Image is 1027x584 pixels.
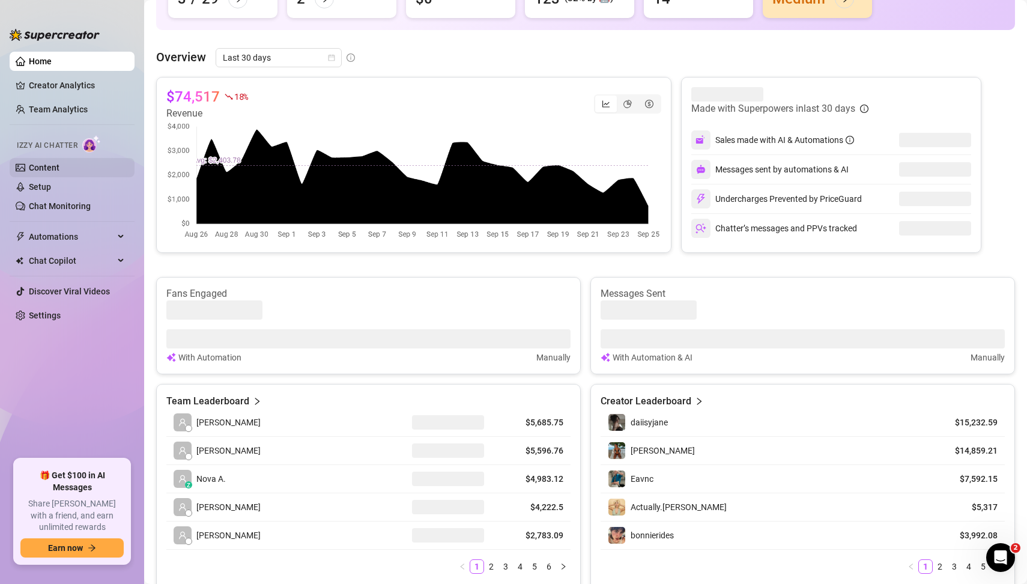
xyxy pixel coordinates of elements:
a: Settings [29,311,61,320]
span: info-circle [846,136,854,144]
li: 1 [470,559,484,574]
article: $5,596.76 [498,445,563,457]
article: $5,685.75 [498,416,563,428]
img: logo-BBDzfeDw.svg [10,29,100,41]
span: dollar-circle [645,100,653,108]
span: Izzy AI Chatter [17,140,77,151]
article: Manually [536,351,571,364]
span: Eavnc [631,474,653,484]
span: right [560,563,567,570]
img: AI Chatter [82,135,101,153]
img: Actually.Maria [608,499,625,516]
span: Last 30 days [223,49,335,67]
article: Fans Engaged [166,287,571,300]
li: 5 [976,559,990,574]
span: Share [PERSON_NAME] with a friend, and earn unlimited rewards [20,498,124,534]
a: 1 [470,560,483,573]
article: With Automation [178,351,241,364]
a: 4 [513,560,527,573]
li: 4 [513,559,527,574]
span: pie-chart [623,100,632,108]
button: Earn nowarrow-right [20,538,124,558]
article: $15,232.59 [943,416,998,428]
span: arrow-right [88,544,96,552]
span: daiisyjane [631,418,668,427]
span: [PERSON_NAME] [196,529,261,542]
div: segmented control [594,94,661,114]
li: 1 [918,559,933,574]
span: bonnierides [631,531,674,540]
div: Undercharges Prevented by PriceGuard [691,189,862,208]
article: $74,517 [166,87,220,106]
a: 1 [919,560,932,573]
article: Revenue [166,106,248,121]
article: Creator Leaderboard [601,394,691,409]
article: $5,317 [943,501,998,513]
button: right [556,559,571,574]
a: Home [29,56,52,66]
div: Sales made with AI & Automations [715,133,854,147]
a: Creator Analytics [29,76,125,95]
span: line-chart [602,100,610,108]
article: $4,222.5 [498,501,563,513]
li: Previous Page [904,559,918,574]
img: svg%3e [695,135,706,145]
img: Libby [608,442,625,459]
span: 2 [1011,543,1020,553]
a: Setup [29,182,51,192]
span: Automations [29,227,114,246]
span: calendar [328,54,335,61]
img: daiisyjane [608,414,625,431]
img: svg%3e [696,165,706,174]
a: Discover Viral Videos [29,287,110,296]
li: 6 [542,559,556,574]
a: 5 [977,560,990,573]
span: user [178,531,187,540]
img: svg%3e [695,223,706,234]
a: 3 [948,560,961,573]
img: svg%3e [166,351,176,364]
span: [PERSON_NAME] [196,500,261,514]
li: 5 [527,559,542,574]
a: 4 [962,560,975,573]
li: Next Page [556,559,571,574]
article: With Automation & AI [613,351,692,364]
span: thunderbolt [16,232,25,242]
a: Chat Monitoring [29,201,91,211]
a: Content [29,163,59,172]
div: Chatter’s messages and PPVs tracked [691,219,857,238]
li: 2 [484,559,498,574]
img: Eavnc [608,470,625,487]
div: Messages sent by automations & AI [691,160,849,179]
article: $7,592.15 [943,473,998,485]
article: Made with Superpowers in last 30 days [691,102,855,116]
span: user [178,503,187,511]
article: Overview [156,48,206,66]
li: 3 [947,559,962,574]
li: 2 [933,559,947,574]
article: $14,859.21 [943,445,998,457]
span: left [459,563,466,570]
img: bonnierides [608,527,625,544]
span: fall [225,93,233,101]
a: 2 [933,560,947,573]
span: info-circle [860,105,868,113]
span: Chat Copilot [29,251,114,270]
span: Earn now [48,543,83,553]
span: info-circle [347,53,355,62]
a: 3 [499,560,512,573]
span: right [695,394,703,409]
img: svg%3e [601,351,610,364]
a: 2 [485,560,498,573]
img: svg%3e [695,193,706,204]
span: [PERSON_NAME] [196,416,261,429]
a: 6 [542,560,556,573]
img: Chat Copilot [16,257,23,265]
article: $4,983.12 [498,473,563,485]
span: [PERSON_NAME] [196,444,261,457]
button: left [904,559,918,574]
span: Nova A. [196,472,226,485]
article: $2,783.09 [498,529,563,541]
span: [PERSON_NAME] [631,446,695,455]
span: user [178,475,187,483]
